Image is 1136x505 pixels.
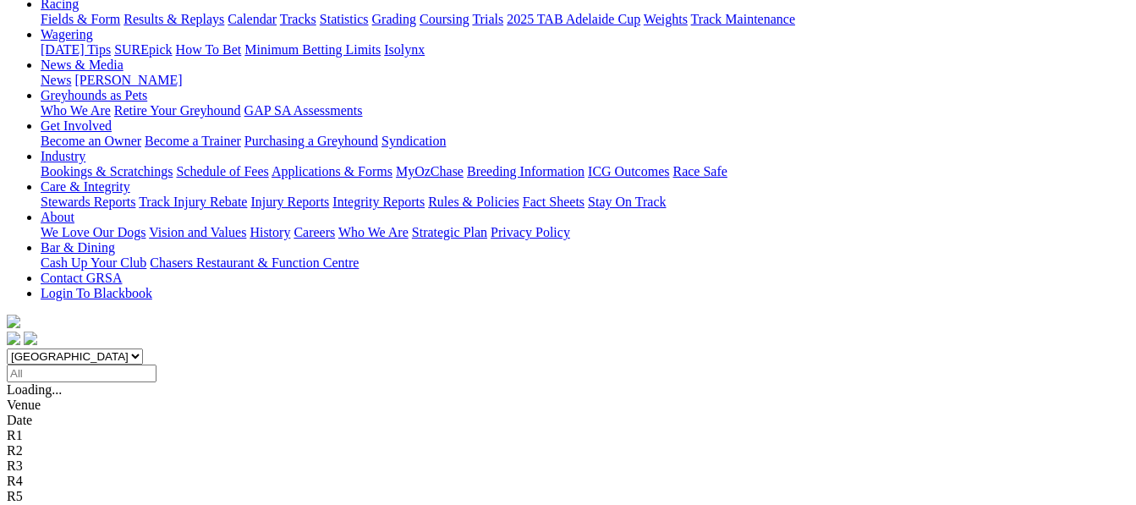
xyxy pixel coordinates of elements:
[272,164,392,178] a: Applications & Forms
[41,255,146,270] a: Cash Up Your Club
[280,12,316,26] a: Tracks
[145,134,241,148] a: Become a Trainer
[41,225,145,239] a: We Love Our Dogs
[41,195,1129,210] div: Care & Integrity
[41,271,122,285] a: Contact GRSA
[176,164,268,178] a: Schedule of Fees
[588,195,666,209] a: Stay On Track
[149,225,246,239] a: Vision and Values
[491,225,570,239] a: Privacy Policy
[7,398,1129,413] div: Venue
[228,12,277,26] a: Calendar
[381,134,446,148] a: Syndication
[41,88,147,102] a: Greyhounds as Pets
[41,225,1129,240] div: About
[428,195,519,209] a: Rules & Policies
[41,134,141,148] a: Become an Owner
[41,42,111,57] a: [DATE] Tips
[7,489,1129,504] div: R5
[7,443,1129,458] div: R2
[41,42,1129,58] div: Wagering
[41,12,1129,27] div: Racing
[41,103,1129,118] div: Greyhounds as Pets
[467,164,584,178] a: Breeding Information
[420,12,469,26] a: Coursing
[244,42,381,57] a: Minimum Betting Limits
[41,255,1129,271] div: Bar & Dining
[244,134,378,148] a: Purchasing a Greyhound
[7,365,156,382] input: Select date
[123,12,224,26] a: Results & Replays
[41,240,115,255] a: Bar & Dining
[41,73,1129,88] div: News & Media
[396,164,464,178] a: MyOzChase
[372,12,416,26] a: Grading
[244,103,363,118] a: GAP SA Assessments
[250,195,329,209] a: Injury Reports
[139,195,247,209] a: Track Injury Rebate
[472,12,503,26] a: Trials
[691,12,795,26] a: Track Maintenance
[41,103,111,118] a: Who We Are
[41,58,123,72] a: News & Media
[7,474,1129,489] div: R4
[24,332,37,345] img: twitter.svg
[250,225,290,239] a: History
[644,12,688,26] a: Weights
[114,42,172,57] a: SUREpick
[176,42,242,57] a: How To Bet
[41,164,1129,179] div: Industry
[320,12,369,26] a: Statistics
[41,164,173,178] a: Bookings & Scratchings
[41,210,74,224] a: About
[74,73,182,87] a: [PERSON_NAME]
[523,195,584,209] a: Fact Sheets
[412,225,487,239] a: Strategic Plan
[7,332,20,345] img: facebook.svg
[7,428,1129,443] div: R1
[7,413,1129,428] div: Date
[672,164,727,178] a: Race Safe
[41,134,1129,149] div: Get Involved
[41,12,120,26] a: Fields & Form
[41,195,135,209] a: Stewards Reports
[7,382,62,397] span: Loading...
[332,195,425,209] a: Integrity Reports
[41,149,85,163] a: Industry
[114,103,241,118] a: Retire Your Greyhound
[338,225,409,239] a: Who We Are
[41,118,112,133] a: Get Involved
[507,12,640,26] a: 2025 TAB Adelaide Cup
[150,255,359,270] a: Chasers Restaurant & Function Centre
[294,225,335,239] a: Careers
[41,27,93,41] a: Wagering
[7,315,20,328] img: logo-grsa-white.png
[41,286,152,300] a: Login To Blackbook
[41,179,130,194] a: Care & Integrity
[41,73,71,87] a: News
[7,458,1129,474] div: R3
[384,42,425,57] a: Isolynx
[588,164,669,178] a: ICG Outcomes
